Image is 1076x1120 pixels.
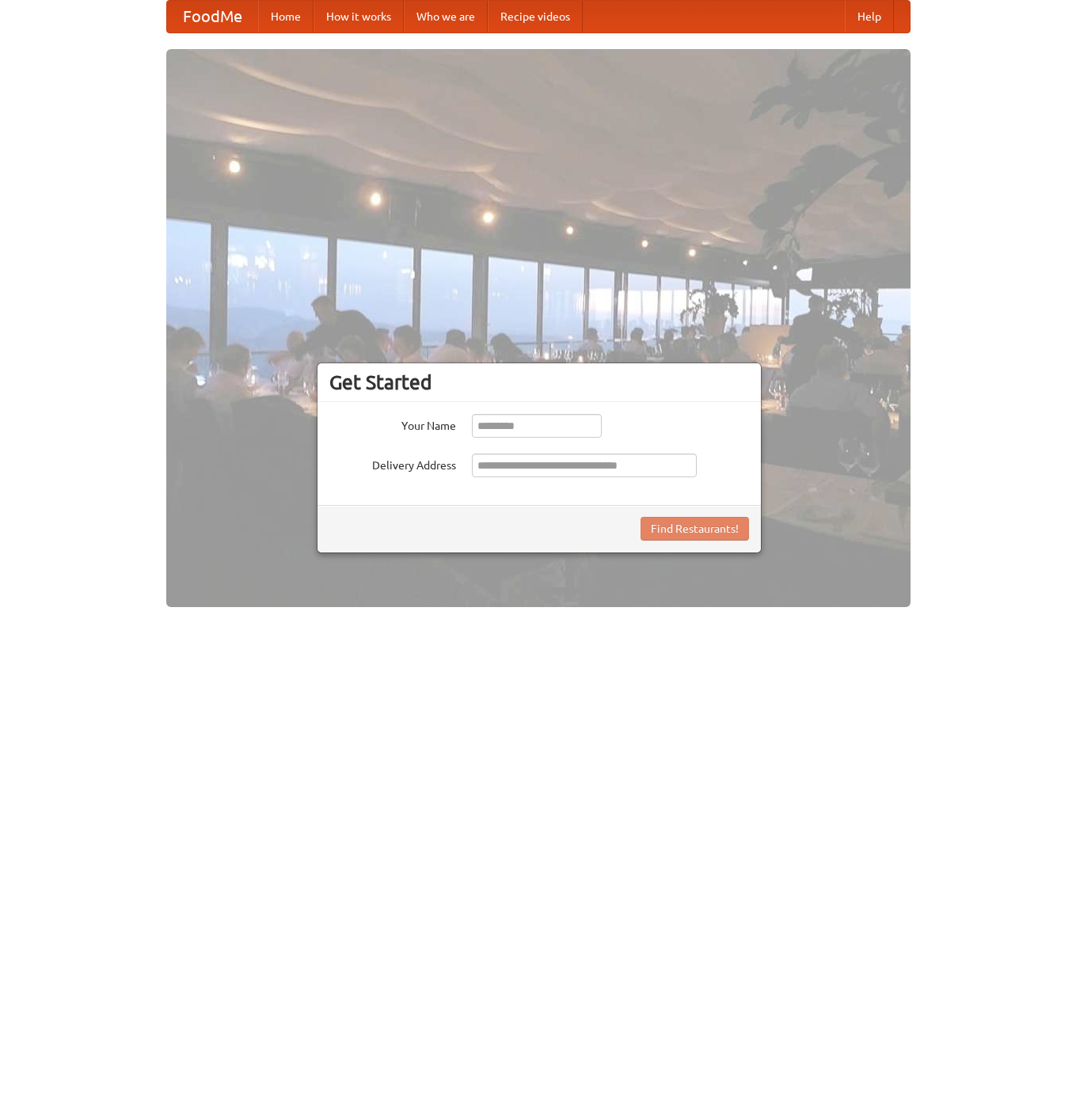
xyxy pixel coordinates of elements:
[314,1,404,32] a: How it works
[488,1,583,32] a: Recipe videos
[329,454,456,473] label: Delivery Address
[329,414,456,434] label: Your Name
[641,517,749,541] button: Find Restaurants!
[404,1,488,32] a: Who we are
[167,1,258,32] a: FoodMe
[329,370,749,394] h3: Get Started
[845,1,894,32] a: Help
[258,1,314,32] a: Home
